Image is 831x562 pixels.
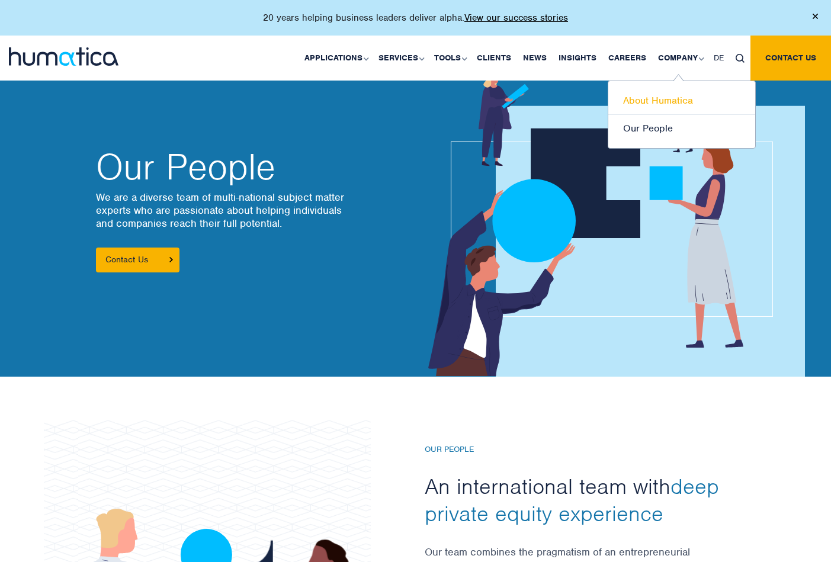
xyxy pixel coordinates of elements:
a: DE [708,36,730,81]
h2: An international team with [425,473,745,527]
span: deep private equity experience [425,473,719,527]
a: About Humatica [608,87,755,115]
img: arrowicon [169,257,173,262]
a: Clients [471,36,517,81]
a: Applications [299,36,373,81]
a: Company [652,36,708,81]
a: Our People [608,115,755,142]
a: Services [373,36,428,81]
img: logo [9,47,118,66]
a: Careers [602,36,652,81]
p: 20 years helping business leaders deliver alpha. [263,12,568,24]
a: Tools [428,36,471,81]
img: about_banner1 [397,63,805,377]
a: Contact Us [96,248,179,272]
a: View our success stories [464,12,568,24]
h6: Our People [425,445,745,455]
img: search_icon [736,54,745,63]
p: We are a diverse team of multi-national subject matter experts who are passionate about helping i... [96,191,404,230]
span: DE [714,53,724,63]
a: Insights [553,36,602,81]
a: News [517,36,553,81]
a: Contact us [750,36,831,81]
h2: Our People [96,149,404,185]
